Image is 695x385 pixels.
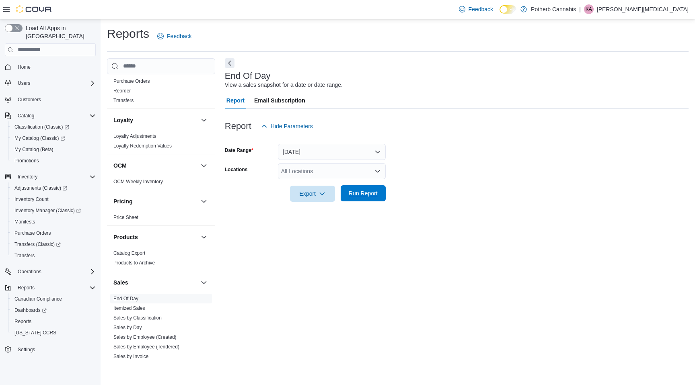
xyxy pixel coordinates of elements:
[8,182,99,194] a: Adjustments (Classic)
[113,133,156,139] span: Loyalty Adjustments
[11,217,96,227] span: Manifests
[199,232,209,242] button: Products
[225,121,251,131] h3: Report
[14,283,96,293] span: Reports
[295,186,330,202] span: Export
[2,266,99,277] button: Operations
[586,4,592,14] span: KA
[14,283,38,293] button: Reports
[11,317,96,326] span: Reports
[14,252,35,259] span: Transfers
[113,250,145,256] a: Catalog Export
[14,230,51,236] span: Purchase Orders
[11,156,96,166] span: Promotions
[113,233,197,241] button: Products
[14,196,49,203] span: Inventory Count
[113,279,197,287] button: Sales
[199,278,209,287] button: Sales
[14,62,34,72] a: Home
[113,162,197,170] button: OCM
[11,328,60,338] a: [US_STATE] CCRS
[14,111,37,121] button: Catalog
[11,251,96,260] span: Transfers
[199,161,209,170] button: OCM
[14,185,67,191] span: Adjustments (Classic)
[500,5,516,14] input: Dark Mode
[225,147,253,154] label: Date Range
[113,334,177,340] span: Sales by Employee (Created)
[8,194,99,205] button: Inventory Count
[18,346,35,353] span: Settings
[113,354,148,359] a: Sales by Invoice
[18,174,37,180] span: Inventory
[254,92,305,109] span: Email Subscription
[11,228,96,238] span: Purchase Orders
[2,94,99,105] button: Customers
[107,213,215,225] div: Pricing
[290,186,335,202] button: Export
[154,28,195,44] a: Feedback
[14,78,33,88] button: Users
[597,4,689,14] p: [PERSON_NAME][MEDICAL_DATA]
[113,315,162,321] span: Sales by Classification
[113,344,179,350] a: Sales by Employee (Tendered)
[113,214,138,221] span: Price Sheet
[14,318,31,325] span: Reports
[113,233,138,241] h3: Products
[113,97,134,104] span: Transfers
[113,260,155,266] a: Products to Archive
[113,143,172,149] span: Loyalty Redemption Values
[14,219,35,225] span: Manifests
[113,116,133,124] h3: Loyalty
[8,239,99,250] a: Transfers (Classic)
[14,124,69,130] span: Classification (Classic)
[113,88,131,94] a: Reorder
[14,241,61,248] span: Transfers (Classic)
[113,116,197,124] button: Loyalty
[107,131,215,154] div: Loyalty
[11,251,38,260] a: Transfers
[199,115,209,125] button: Loyalty
[258,118,316,134] button: Hide Parameters
[11,294,96,304] span: Canadian Compliance
[14,267,96,276] span: Operations
[199,197,209,206] button: Pricing
[14,95,44,104] a: Customers
[579,4,581,14] p: |
[14,344,96,354] span: Settings
[113,296,138,301] a: End Of Day
[18,96,41,103] span: Customers
[8,316,99,327] button: Reports
[341,185,386,201] button: Run Report
[113,334,177,340] a: Sales by Employee (Created)
[11,206,84,215] a: Inventory Manager (Classic)
[16,5,52,13] img: Cova
[14,330,56,336] span: [US_STATE] CCRS
[11,206,96,215] span: Inventory Manager (Classic)
[11,195,96,204] span: Inventory Count
[2,61,99,73] button: Home
[18,268,41,275] span: Operations
[113,353,148,360] span: Sales by Invoice
[113,305,145,311] a: Itemized Sales
[14,62,96,72] span: Home
[14,78,96,88] span: Users
[113,197,132,205] h3: Pricing
[167,32,191,40] span: Feedback
[11,305,96,315] span: Dashboards
[113,98,134,103] a: Transfers
[225,81,343,89] div: View a sales snapshot for a date or date range.
[107,177,215,190] div: OCM
[14,307,47,313] span: Dashboards
[113,215,138,220] a: Price Sheet
[349,189,378,197] span: Run Report
[18,80,30,86] span: Users
[225,58,234,68] button: Next
[8,121,99,133] a: Classification (Classic)
[11,122,72,132] a: Classification (Classic)
[2,171,99,182] button: Inventory
[8,144,99,155] button: My Catalog (Beta)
